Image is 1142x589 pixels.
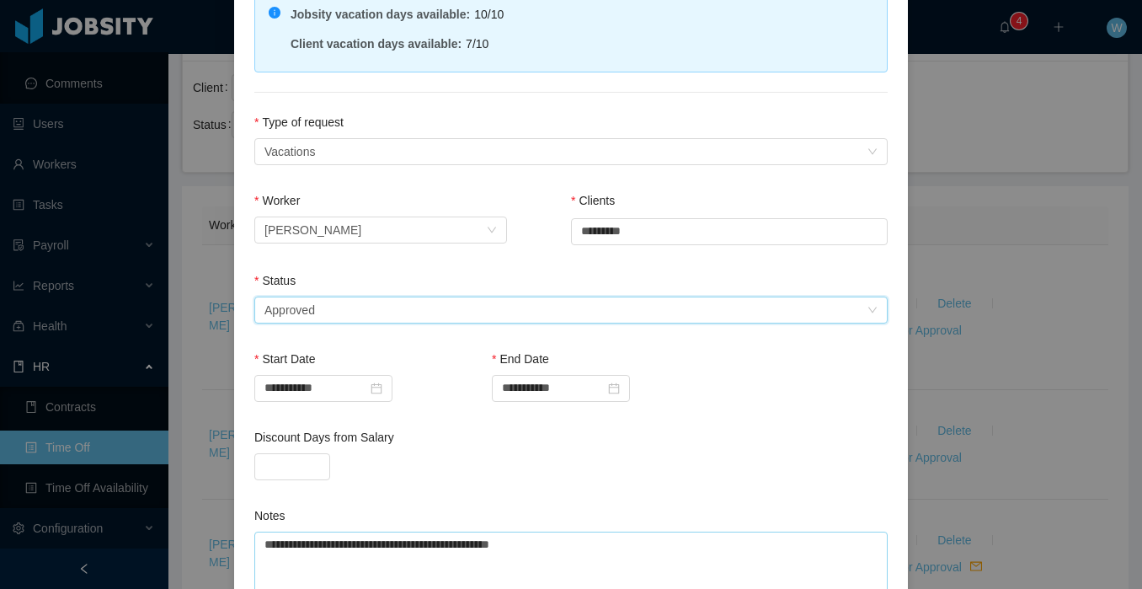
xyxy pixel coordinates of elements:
[291,8,470,21] strong: Jobsity vacation days available :
[264,139,315,164] div: Vacations
[254,274,296,287] label: Status
[608,383,620,394] i: icon: calendar
[466,37,488,51] span: 7/10
[492,352,549,366] label: End Date
[571,194,615,207] label: Clients
[269,7,280,19] i: icon: info-circle
[264,297,315,323] div: Approved
[254,194,300,207] label: Worker
[474,8,504,21] span: 10/10
[254,352,315,366] label: Start Date
[264,217,361,243] div: Joeumar Souza
[291,37,462,51] strong: Client vacation days available :
[255,454,329,479] input: Discount Days from Salary
[254,115,344,129] label: Type of request
[254,509,285,522] label: Notes
[254,431,394,444] label: Discount Days from Salary
[371,383,382,394] i: icon: calendar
